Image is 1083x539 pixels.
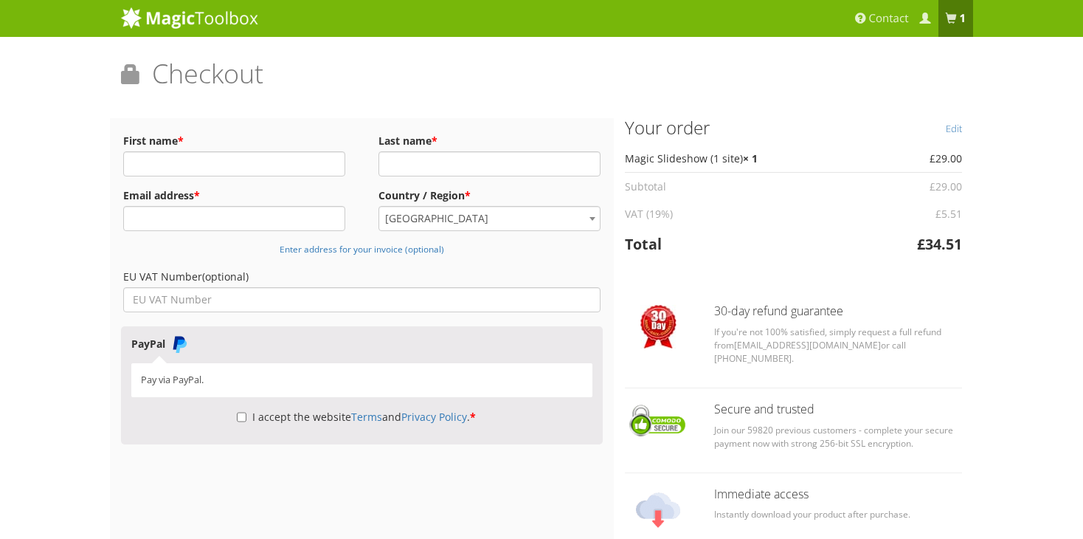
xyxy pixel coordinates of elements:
[123,287,601,312] input: EU VAT Number
[869,11,909,26] span: Contact
[625,118,963,137] h3: Your order
[935,207,941,221] span: £
[178,134,184,148] abbr: required
[401,410,467,424] a: Privacy Policy
[930,151,935,165] span: £
[141,373,583,387] p: Pay via PayPal.
[714,488,962,501] h3: Immediate access
[123,131,345,151] label: First name
[714,424,962,450] p: Join our 59820 previous customers - complete your secure payment now with strong 256-bit SSL encr...
[625,200,869,227] th: VAT (19%)
[194,188,200,202] abbr: required
[237,405,246,430] input: I accept the websiteTermsandPrivacy Policy.*
[432,134,437,148] abbr: required
[743,151,758,165] strong: × 1
[465,188,471,202] abbr: required
[625,403,693,439] img: Checkout
[714,508,962,521] p: Instantly download your product after purchase.
[935,207,962,221] span: 5.51
[170,335,188,353] img: PayPal
[123,267,601,287] label: EU VAT Number
[131,337,188,351] label: PayPal
[714,403,962,416] h3: Secure and trusted
[123,185,345,206] label: Email address
[202,269,249,284] span: (optional)
[351,410,382,424] a: Terms
[714,305,962,318] h3: 30-day refund guarantee
[625,172,869,200] th: Subtotal
[734,339,881,351] a: [EMAIL_ADDRESS][DOMAIN_NAME]
[959,11,966,26] b: 1
[378,185,601,206] label: Country / Region
[280,243,444,255] small: Enter address for your invoice (optional)
[280,241,444,255] a: Enter address for your invoice (optional)
[917,234,962,254] bdi: 34.51
[636,488,680,532] img: Checkout
[237,410,476,424] label: I accept the website and .
[930,179,935,193] span: £
[379,207,600,230] span: Romania
[930,151,962,165] bdi: 29.00
[946,118,962,139] a: Edit
[470,410,476,424] abbr: required
[378,206,601,231] span: Country / Region
[640,305,677,349] img: Checkout
[625,145,869,172] td: Magic Slideshow (1 site)
[917,234,925,254] span: £
[714,326,962,365] p: If you're not 100% satisfied, simply request a full refund from or call [PHONE_NUMBER].
[625,227,869,261] th: Total
[121,7,258,29] img: MagicToolbox.com - Image tools for your website
[121,59,962,100] h1: Checkout
[378,131,601,151] label: Last name
[930,179,962,193] bdi: 29.00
